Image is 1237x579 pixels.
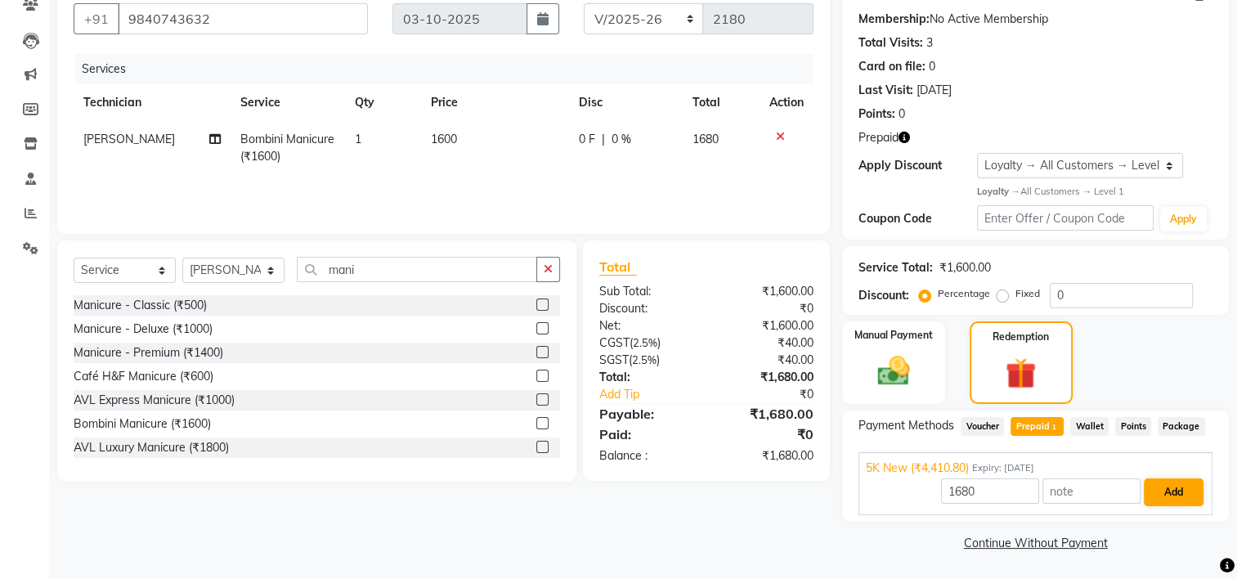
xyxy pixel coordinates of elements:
span: Prepaid [858,129,899,146]
div: Last Visit: [858,82,913,99]
div: Sub Total: [587,283,706,300]
span: Payment Methods [858,417,954,434]
div: ( ) [587,334,706,352]
div: Membership: [858,11,930,28]
div: ₹0 [727,386,827,403]
div: Total Visits: [858,34,923,52]
th: Technician [74,84,231,121]
span: Total [599,258,637,276]
span: 1 [1050,423,1059,433]
a: Add Tip [587,386,726,403]
label: Redemption [993,330,1049,344]
div: ( ) [587,352,706,369]
div: Bombini Manicure (₹1600) [74,415,211,433]
strong: Loyalty → [977,186,1020,197]
span: Prepaid [1011,417,1064,436]
div: ₹1,680.00 [706,369,826,386]
span: | [602,131,605,148]
div: Points: [858,105,895,123]
span: Bombini Manicure (₹1600) [240,132,334,164]
div: ₹1,680.00 [706,447,826,465]
div: All Customers → Level 1 [977,185,1212,199]
div: ₹40.00 [706,352,826,369]
div: No Active Membership [858,11,1212,28]
input: Enter Offer / Coupon Code [977,205,1154,231]
div: Paid: [587,424,706,444]
input: Search by Name/Mobile/Email/Code [118,3,368,34]
div: ₹1,600.00 [706,317,826,334]
span: 1680 [692,132,719,146]
div: Services [75,54,826,84]
input: Amount [941,478,1039,504]
div: ₹0 [706,300,826,317]
span: 1 [355,132,361,146]
div: ₹1,600.00 [939,259,991,276]
span: 0 % [612,131,631,148]
input: Search or Scan [297,257,537,282]
span: Voucher [961,417,1004,436]
div: [DATE] [917,82,952,99]
span: CGST [599,335,630,350]
th: Service [231,84,345,121]
span: SGST [599,352,629,367]
th: Price [421,84,569,121]
button: Add [1144,478,1203,506]
div: Discount: [587,300,706,317]
div: Discount: [858,287,909,304]
div: Manicure - Premium (₹1400) [74,344,223,361]
div: AVL Luxury Manicure (₹1800) [74,439,229,456]
div: ₹1,600.00 [706,283,826,300]
span: Points [1115,417,1151,436]
div: Coupon Code [858,210,976,227]
th: Qty [345,84,421,121]
div: Service Total: [858,259,933,276]
div: Balance : [587,447,706,465]
span: 2.5% [632,353,657,366]
div: Payable: [587,404,706,424]
div: 0 [899,105,905,123]
div: ₹1,680.00 [706,404,826,424]
div: Apply Discount [858,157,976,174]
button: Apply [1160,207,1207,231]
div: Manicure - Classic (₹500) [74,297,207,314]
div: Net: [587,317,706,334]
div: AVL Express Manicure (₹1000) [74,392,235,409]
span: 2.5% [633,336,657,349]
div: 0 [929,58,935,75]
div: Total: [587,369,706,386]
img: _gift.svg [996,354,1046,393]
div: ₹40.00 [706,334,826,352]
label: Percentage [938,286,990,301]
th: Total [683,84,760,121]
th: Action [760,84,813,121]
span: 0 F [579,131,595,148]
div: ₹0 [706,424,826,444]
input: note [1042,478,1141,504]
span: 5K New (₹4,410.80) [866,460,969,477]
span: 1600 [431,132,457,146]
img: _cash.svg [867,352,920,390]
label: Manual Payment [854,328,933,343]
th: Disc [569,84,683,121]
label: Fixed [1015,286,1040,301]
div: Manicure - Deluxe (₹1000) [74,321,213,338]
span: Wallet [1070,417,1109,436]
span: Package [1158,417,1205,436]
span: Expiry: [DATE] [972,461,1034,475]
a: Continue Without Payment [845,535,1226,552]
span: [PERSON_NAME] [83,132,175,146]
div: Card on file: [858,58,926,75]
button: +91 [74,3,119,34]
div: Café H&F Manicure (₹600) [74,368,213,385]
div: 3 [926,34,933,52]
